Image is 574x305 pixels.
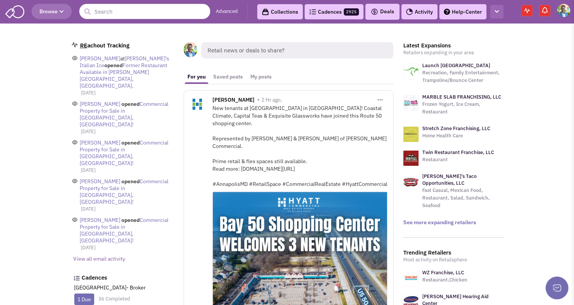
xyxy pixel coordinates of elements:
a: Collections [257,4,303,19]
span: opened [121,139,140,146]
div: at [80,55,174,89]
span: [PERSON_NAME] [80,217,120,223]
a: Activity [401,4,437,19]
span: 2925 [344,8,359,16]
img: help.png [444,9,450,15]
img: icons_eye-open.png [72,101,78,107]
a: 1 Due [77,296,91,303]
a: See more expanding retailers [403,219,476,226]
img: icons_eye-open.png [72,55,78,61]
img: icons_eye-open.png [72,217,78,223]
a: Launch [GEOGRAPHIC_DATA] [422,62,490,69]
p: [DATE] [81,244,174,252]
button: Deals [368,7,396,17]
a: Stretch Zone Franchising, LLC [422,125,490,132]
span: Deals [371,8,394,15]
span: [PERSON_NAME] [80,101,120,107]
a: [PERSON_NAME]'s Taco Opportunities, LLC [422,173,476,186]
img: logo [403,95,418,110]
img: icon-deals.svg [371,7,378,16]
a: REachout Tracking [80,42,129,49]
img: icon-collection-lavender-black.svg [262,8,269,16]
img: Cadences_logo.png [74,276,80,280]
button: Browse [31,4,72,19]
a: View all email activity [73,255,125,262]
div: New tenants at [GEOGRAPHIC_DATA] in [GEOGRAPHIC_DATA]! Coastal Climate, Capital Teas & Exquisite ... [212,104,387,188]
a: MARBLE SLAB FRANCHISING, LLC [422,94,501,100]
img: logo [403,151,418,166]
span: Commercial Property for Sale in [GEOGRAPHIC_DATA], [GEOGRAPHIC_DATA]! [80,139,168,167]
span: opened [121,101,140,107]
span: opened [121,217,140,223]
span: Retail news or deals to share? [201,42,393,58]
a: Cadences2925 [305,4,363,19]
span: Former Restaurant Available in [PERSON_NAME][GEOGRAPHIC_DATA], [GEOGRAPHIC_DATA]. [80,62,167,89]
span: Commercial Property for Sale in [GEOGRAPHIC_DATA], [GEOGRAPHIC_DATA]! [80,101,168,128]
span: [PERSON_NAME]'s Italian Ice [80,55,169,69]
img: Cadences_logo.png [309,9,316,14]
img: Activity.png [406,8,413,15]
a: My posts [247,70,275,84]
a: [GEOGRAPHIC_DATA]- Broker [74,284,146,291]
p: Fast Casual, Mexican Food, Restaurant, Salad, Sandwich, Seafood [422,187,503,209]
span: Commercial Property for Sale in [GEOGRAPHIC_DATA], [GEOGRAPHIC_DATA]! [80,217,168,244]
img: logo [403,64,418,79]
p: Restaurant,Chicken [422,276,467,284]
a: WZ Franchise, LLC [422,269,464,276]
img: logo [403,127,418,142]
p: Most activity on Retailsphere [403,256,503,264]
span: opened [104,62,123,69]
a: 36 Completed [98,296,130,302]
p: Restaurant [422,156,494,164]
h3: Cadences [82,274,174,281]
a: Twin Restaurant Franchise, LLC [422,149,494,156]
span: Browse [39,8,64,15]
a: Advanced [216,8,238,15]
span: [PERSON_NAME] [80,55,120,62]
h3: Trending Retailers [403,249,503,256]
p: [DATE] [81,128,174,135]
span: 2 Hr ago. [261,96,282,103]
img: home_email.png [72,42,78,47]
p: Recreation, Family Entertainment, Trampoline/Bounce Center [422,69,503,84]
span: [PERSON_NAME] [80,178,120,185]
span: RE [80,42,87,49]
p: [DATE] [81,89,174,97]
img: SmartAdmin [5,4,24,18]
a: For you [184,70,209,84]
span: [PERSON_NAME] [212,96,255,105]
h3: Latest Expansions [403,42,503,49]
p: [DATE] [81,167,174,174]
input: Search [79,4,210,19]
p: Frozen Yogurt, Ice Cream, Restaurant [422,101,503,116]
img: Gregory Jones [557,4,570,17]
img: www.wingzone.com [403,271,418,286]
span: opened [121,178,140,185]
img: logo [403,175,418,190]
p: Home Health Care [422,132,490,140]
img: icons_eye-open.png [72,178,78,184]
p: Retailers expanding in your area [403,49,503,57]
img: icons_eye-open.png [72,139,78,145]
span: [PERSON_NAME] [80,139,120,146]
a: Help-Center [439,4,486,19]
p: [DATE] [81,205,174,213]
span: Commercial Property for Sale in [GEOGRAPHIC_DATA], [GEOGRAPHIC_DATA]! [80,178,168,205]
a: Saved posts [209,70,247,84]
